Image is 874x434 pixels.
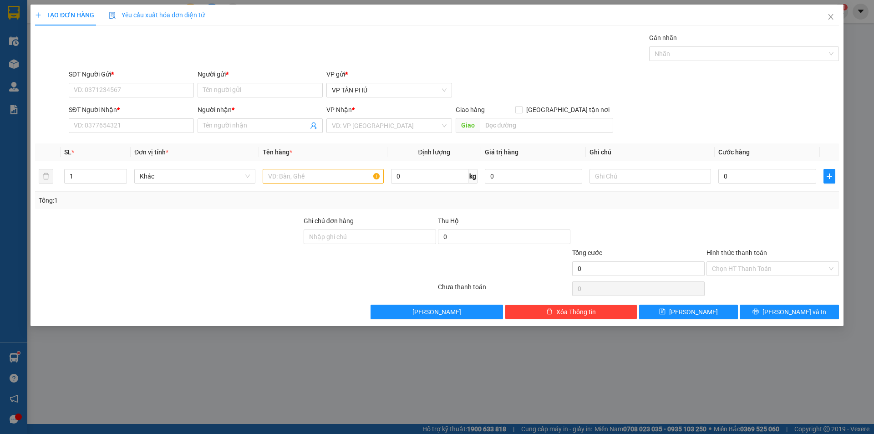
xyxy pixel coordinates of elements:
input: VD: Bàn, Ghế [263,169,384,184]
span: Định lượng [418,148,451,156]
span: Đơn vị tính [134,148,168,156]
span: : [116,59,153,68]
div: SĐT Người Gửi [69,69,194,79]
span: close [827,13,834,20]
input: Ghi chú đơn hàng [304,230,436,244]
span: Cước hàng [718,148,750,156]
span: save [660,308,666,316]
b: 70.000 [118,56,153,69]
span: Thu Hộ [438,217,459,225]
li: CC [91,54,153,71]
li: VP Gửi: [3,60,66,77]
button: deleteXóa Thông tin [505,305,638,319]
span: [PERSON_NAME] và In [762,307,826,317]
button: save[PERSON_NAME] [639,305,738,319]
span: Giao hàng [456,106,485,113]
div: VP gửi [327,69,452,79]
span: printer [752,308,759,316]
span: Khác [140,169,250,183]
label: Gán nhãn [649,34,677,41]
span: Xóa Thông tin [556,307,596,317]
span: Giá trị hàng [485,148,518,156]
button: plus [823,169,835,184]
th: Ghi chú [586,143,715,161]
div: Người nhận [198,105,323,115]
span: Giao [456,118,480,133]
span: TẠO ĐƠN HÀNG [35,11,94,19]
span: delete [546,308,553,316]
input: Ghi Chú [590,169,711,184]
div: Chưa thanh toán [437,282,571,298]
span: [PERSON_NAME] [413,307,462,317]
span: VP Nhận [327,106,352,113]
input: Dọc đường [480,118,613,133]
span: [GEOGRAPHIC_DATA] tận nơi [523,105,613,115]
button: delete [39,169,53,184]
b: VP BXQ.NGÃI [121,5,188,17]
img: icon [109,12,116,19]
b: 1THUNGG GIAY [122,22,200,35]
span: Tổng cước [572,249,602,256]
label: Ghi chú đơn hàng [304,217,354,225]
span: [PERSON_NAME] [670,307,718,317]
span: Tên hàng [263,148,292,156]
button: printer[PERSON_NAME] và In [740,305,839,319]
b: Công ty TNHH MTV DV-VT [PERSON_NAME] [3,4,71,58]
li: VP Nhận: [91,3,153,20]
label: Hình thức thanh toán [706,249,767,256]
div: Tổng: 1 [39,195,337,205]
span: SL [64,148,71,156]
div: Người gửi [198,69,323,79]
b: VP TÂN PHÚ [27,62,89,75]
li: Tên hàng: [91,20,153,37]
span: kg [468,169,478,184]
span: Yêu cầu xuất hóa đơn điện tử [109,11,205,19]
span: plus [35,12,41,18]
li: SL: [91,37,153,54]
input: 0 [485,169,583,184]
button: Close [818,5,844,30]
span: user-add [310,122,318,129]
span: plus [824,173,835,180]
span: VP TÂN PHÚ [332,83,447,97]
div: SĐT Người Nhận [69,105,194,115]
button: [PERSON_NAME] [371,305,503,319]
